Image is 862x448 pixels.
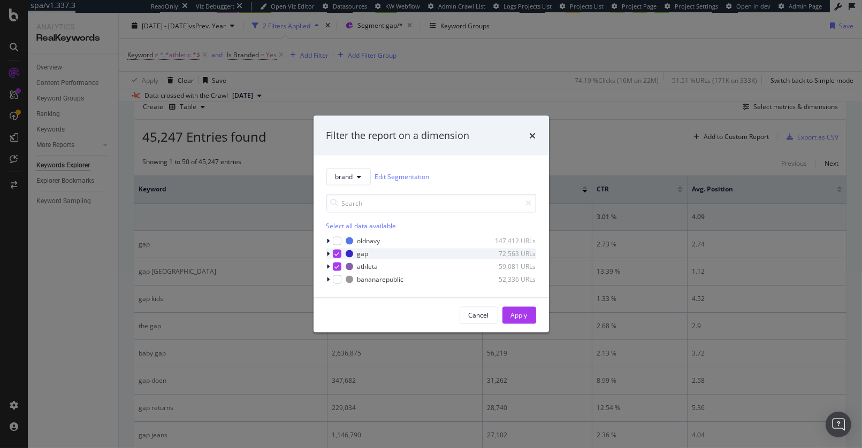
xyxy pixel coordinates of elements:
[326,194,536,212] input: Search
[484,236,536,245] div: 147,412 URLs
[484,262,536,271] div: 59,081 URLs
[530,129,536,143] div: times
[326,129,470,143] div: Filter the report on a dimension
[357,262,378,271] div: athleta
[460,306,498,323] button: Cancel
[375,171,430,182] a: Edit Segmentation
[484,249,536,258] div: 72,563 URLs
[357,275,404,284] div: bananarepublic
[484,275,536,284] div: 52,336 URLs
[326,168,371,185] button: brand
[502,306,536,323] button: Apply
[511,311,528,320] div: Apply
[326,221,536,230] div: Select all data available
[357,236,380,245] div: oldnavy
[357,249,369,258] div: gap
[314,116,549,333] div: modal
[335,172,353,181] span: brand
[826,412,851,437] div: Open Intercom Messenger
[469,311,489,320] div: Cancel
